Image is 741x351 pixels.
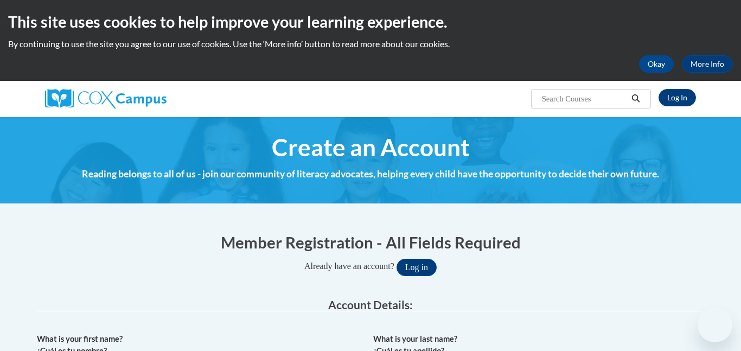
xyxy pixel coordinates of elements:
[628,92,644,105] button: Search
[272,133,470,162] span: Create an Account
[659,89,696,106] a: Log In
[8,11,733,33] h2: This site uses cookies to help improve your learning experience.
[541,92,628,105] input: Search Courses
[698,308,732,342] iframe: Button to launch messaging window
[682,55,733,73] a: More Info
[37,167,704,181] h4: Reading belongs to all of us - join our community of literacy advocates, helping every child have...
[8,38,733,50] p: By continuing to use the site you agree to our use of cookies. Use the ‘More info’ button to read...
[639,55,674,73] button: Okay
[328,298,413,311] span: Account Details:
[397,259,437,276] button: Log in
[45,89,167,109] img: Cox Campus
[37,231,704,253] h1: Member Registration - All Fields Required
[304,261,394,271] span: Already have an account?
